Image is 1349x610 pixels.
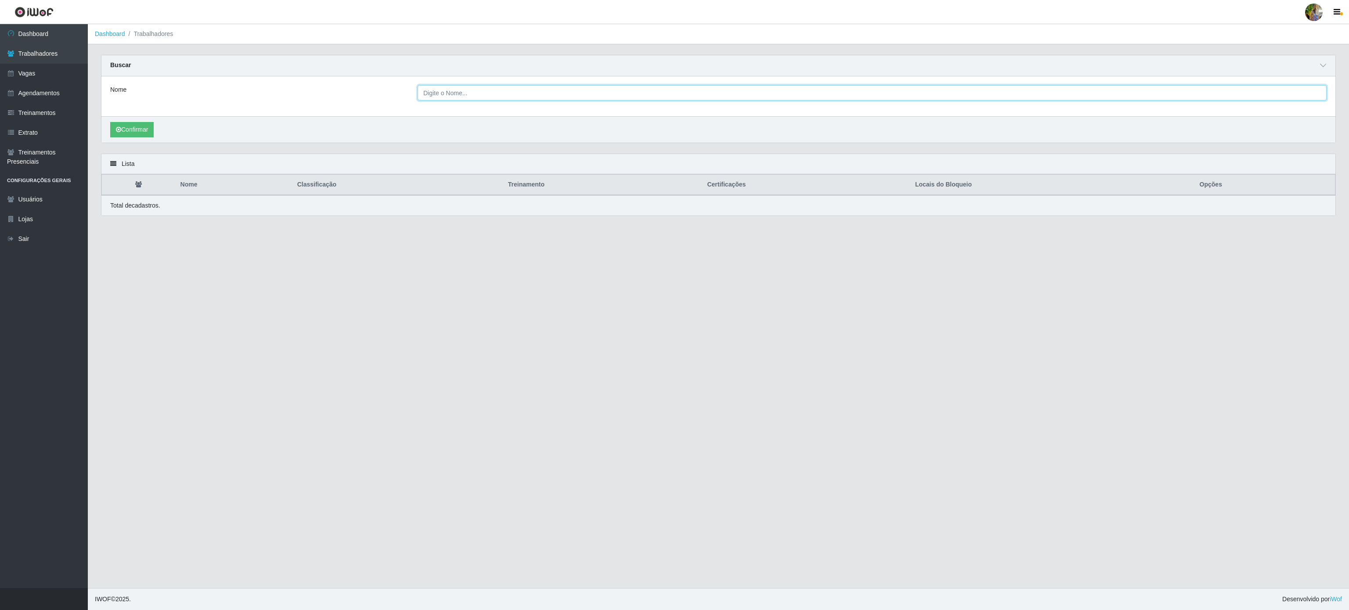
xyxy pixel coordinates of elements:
nav: breadcrumb [88,24,1349,44]
span: © 2025 . [95,595,131,604]
th: Certificações [702,175,909,195]
strong: Buscar [110,61,131,68]
th: Treinamento [503,175,702,195]
th: Opções [1194,175,1335,195]
img: CoreUI Logo [14,7,54,18]
th: Classificação [292,175,503,195]
label: Nome [110,85,126,94]
th: Nome [175,175,292,195]
th: Locais do Bloqueio [910,175,1194,195]
a: Dashboard [95,30,125,37]
a: iWof [1330,596,1342,603]
span: Desenvolvido por [1282,595,1342,604]
button: Confirmar [110,122,154,137]
li: Trabalhadores [125,29,173,39]
input: Digite o Nome... [418,85,1327,100]
div: Lista [101,154,1335,174]
span: IWOF [95,596,111,603]
p: Total de cadastros. [110,201,160,210]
